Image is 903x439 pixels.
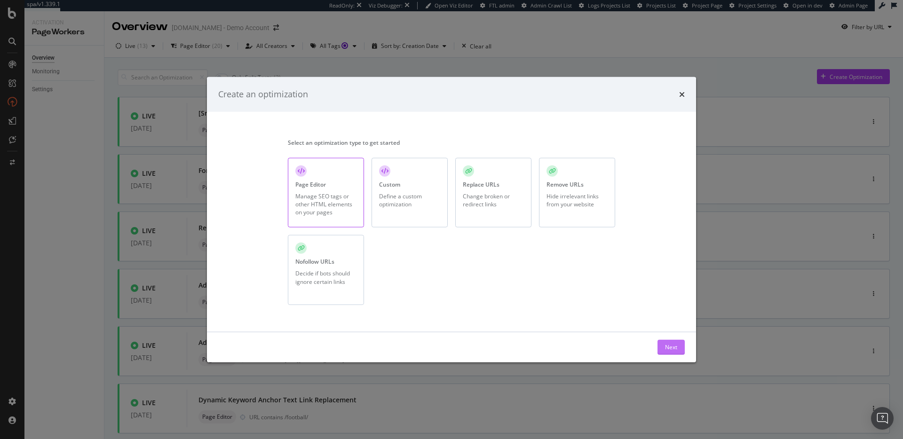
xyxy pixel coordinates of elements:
div: Hide irrelevant links from your website [547,192,608,208]
div: times [679,88,685,101]
div: Open Intercom Messenger [871,407,894,430]
div: Nofollow URLs [295,258,334,266]
div: Next [665,343,677,351]
div: Remove URLs [547,180,584,188]
div: Change broken or redirect links [463,192,524,208]
button: Next [657,339,685,354]
div: Custom [379,180,400,188]
div: Replace URLs [463,180,499,188]
div: Select an optimization type to get started [288,138,615,146]
div: Create an optimization [218,88,308,101]
div: Page Editor [295,180,326,188]
div: modal [207,77,696,362]
div: Decide if bots should ignore certain links [295,269,356,285]
div: Define a custom optimization [379,192,440,208]
div: Manage SEO tags or other HTML elements on your pages [295,192,356,216]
